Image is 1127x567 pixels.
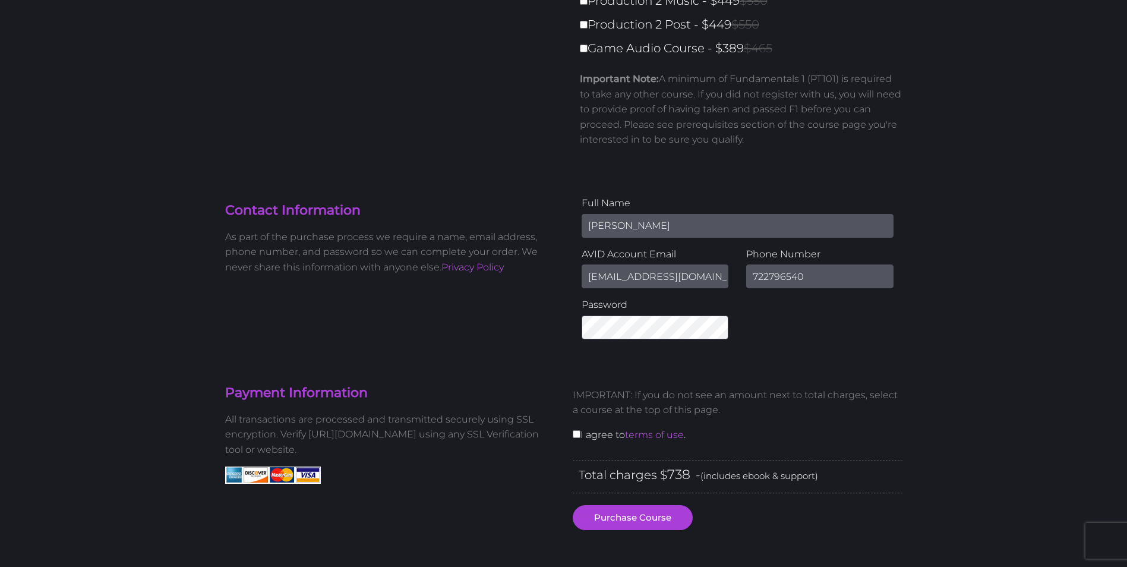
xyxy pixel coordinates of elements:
div: I agree to . [564,378,911,461]
div: Total charges $ - [573,461,902,493]
img: American Express, Discover, MasterCard, Visa [225,467,321,484]
label: Full Name [582,196,894,211]
p: As part of the purchase process we require a name, email address, phone number, and password so w... [225,229,555,275]
p: IMPORTANT: If you do not see an amount next to total charges, select a course at the top of this ... [573,388,902,418]
label: AVID Account Email [582,247,729,262]
span: $465 [744,41,772,55]
label: Game Audio Course - $389 [580,38,910,59]
p: A minimum of Fundamentals 1 (PT101) is required to take any other course. If you did not register... [580,71,902,147]
label: Production 2 Post - $449 [580,14,910,35]
h4: Payment Information [225,384,555,402]
h4: Contact Information [225,201,555,220]
p: All transactions are processed and transmitted securely using SSL encryption. Verify [URL][DOMAIN... [225,412,555,458]
label: Phone Number [746,247,894,262]
input: Production 2 Post - $449$550 [580,21,588,29]
a: Privacy Policy [441,262,504,273]
button: Purchase Course [573,505,693,530]
strong: Important Note: [580,73,659,84]
input: Game Audio Course - $389$465 [580,45,588,52]
span: $550 [731,17,759,31]
label: Password [582,297,729,313]
a: terms of use [625,429,684,440]
span: (includes ebook & support) [700,470,818,481]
